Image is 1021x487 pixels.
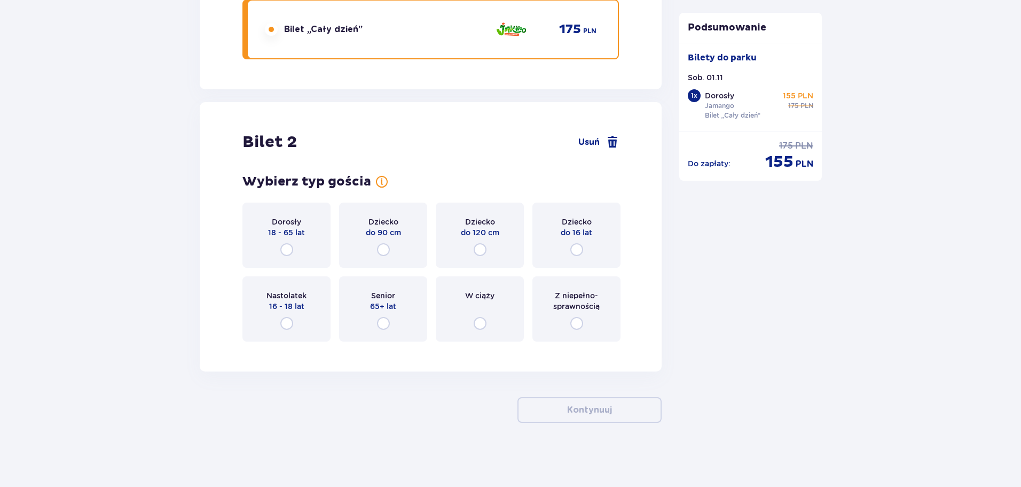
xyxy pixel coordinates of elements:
[765,152,794,172] span: 155
[688,158,731,169] p: Do zapłaty :
[779,140,793,152] span: 175
[370,301,396,312] span: 65+ lat
[242,132,297,152] h2: Bilet 2
[783,90,813,101] p: 155 PLN
[517,397,662,423] button: Kontynuuj
[705,90,734,101] p: Dorosły
[688,52,757,64] p: Bilety do parku
[679,21,822,34] p: Podsumowanie
[567,404,612,416] p: Kontynuuj
[266,290,307,301] span: Nastolatek
[272,217,301,227] span: Dorosły
[800,101,813,111] span: PLN
[268,227,305,238] span: 18 - 65 lat
[465,290,494,301] span: W ciąży
[371,290,395,301] span: Senior
[796,158,813,170] span: PLN
[561,227,592,238] span: do 16 lat
[559,21,581,37] span: 175
[583,26,596,36] span: PLN
[788,101,798,111] span: 175
[688,72,723,83] p: Sob. 01.11
[284,24,363,35] span: Bilet „Cały dzień”
[705,111,761,120] p: Bilet „Cały dzień”
[368,217,398,227] span: Dziecko
[705,101,734,111] p: Jamango
[562,217,592,227] span: Dziecko
[688,89,701,102] div: 1 x
[242,174,371,190] h3: Wybierz typ gościa
[496,18,527,41] img: Jamango
[542,290,611,312] span: Z niepełno­sprawnością
[366,227,401,238] span: do 90 cm
[795,140,813,152] span: PLN
[269,301,304,312] span: 16 - 18 lat
[465,217,495,227] span: Dziecko
[461,227,499,238] span: do 120 cm
[578,136,600,148] span: Usuń
[578,136,619,149] a: Usuń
